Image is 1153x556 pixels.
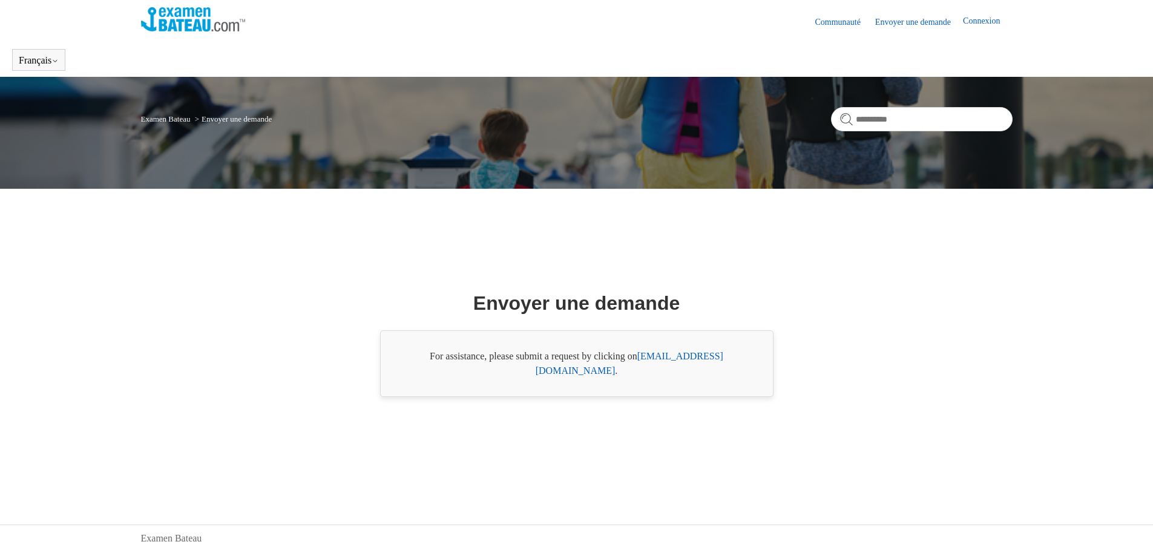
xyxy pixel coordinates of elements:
[141,114,191,123] a: Examen Bateau
[831,107,1013,131] input: Rechercher
[192,114,272,123] li: Envoyer une demande
[963,15,1012,29] a: Connexion
[141,531,202,546] a: Examen Bateau
[380,330,774,397] div: For assistance, please submit a request by clicking on .
[473,289,680,318] h1: Envoyer une demande
[141,7,246,31] img: Page d’accueil du Centre d’aide Examen Bateau
[141,114,192,123] li: Examen Bateau
[875,16,963,28] a: Envoyer une demande
[19,55,59,66] button: Français
[815,16,872,28] a: Communauté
